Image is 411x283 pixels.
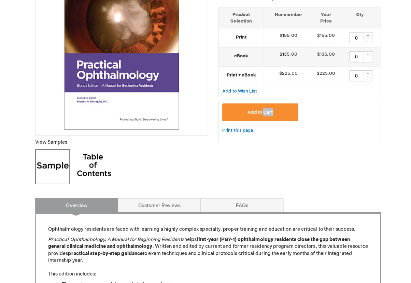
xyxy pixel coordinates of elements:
div: - [358,56,368,61]
p: View Samples [35,137,205,144]
button: Add to Cart [219,102,295,119]
th: Nonmember [260,7,309,28]
a: FAQs [198,196,280,209]
input: Qty [345,51,359,61]
td: $135.00 [260,47,309,66]
strong: eBook [219,52,257,59]
a: Add to Wish List [219,87,254,93]
div: + [358,32,368,38]
td: $225.00 [309,66,335,84]
img: Click to view [35,147,69,182]
p: helps . Written and edited by current and former residency program directors, this valuable resou... [47,233,364,274]
span: Add to Cart [244,108,269,114]
td: $155.00 [309,28,335,47]
em: Practical Ophthalmology, A Manual for Beginning Residents [47,234,182,239]
input: Qty [345,69,359,80]
th: Your Price [309,7,335,28]
div: - [358,75,368,80]
th: Qty [335,7,376,28]
img: Click to view [76,147,110,182]
td: $225.00 [260,66,309,84]
p: Ophthalmology residents are faced with learning a highly complex specialty; proper training and e... [47,223,364,230]
a: Print this page [219,125,250,133]
a: Overview [35,196,117,209]
th: Product Selection [216,7,260,28]
td: $155.00 [260,28,309,47]
input: Qty [345,32,359,43]
a: Customer Reviews [116,196,198,209]
div: + [358,69,368,75]
div: + [358,51,368,56]
strong: first-year (PGY-1) ophthalmology residents close the gap between general clinical medicine and op... [47,234,345,246]
strong: Print [219,33,257,40]
strong: Print + eBook [219,71,257,77]
strong: practical step-by-step guidance [67,247,141,253]
td: $135.00 [309,47,335,66]
div: - [358,37,368,43]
